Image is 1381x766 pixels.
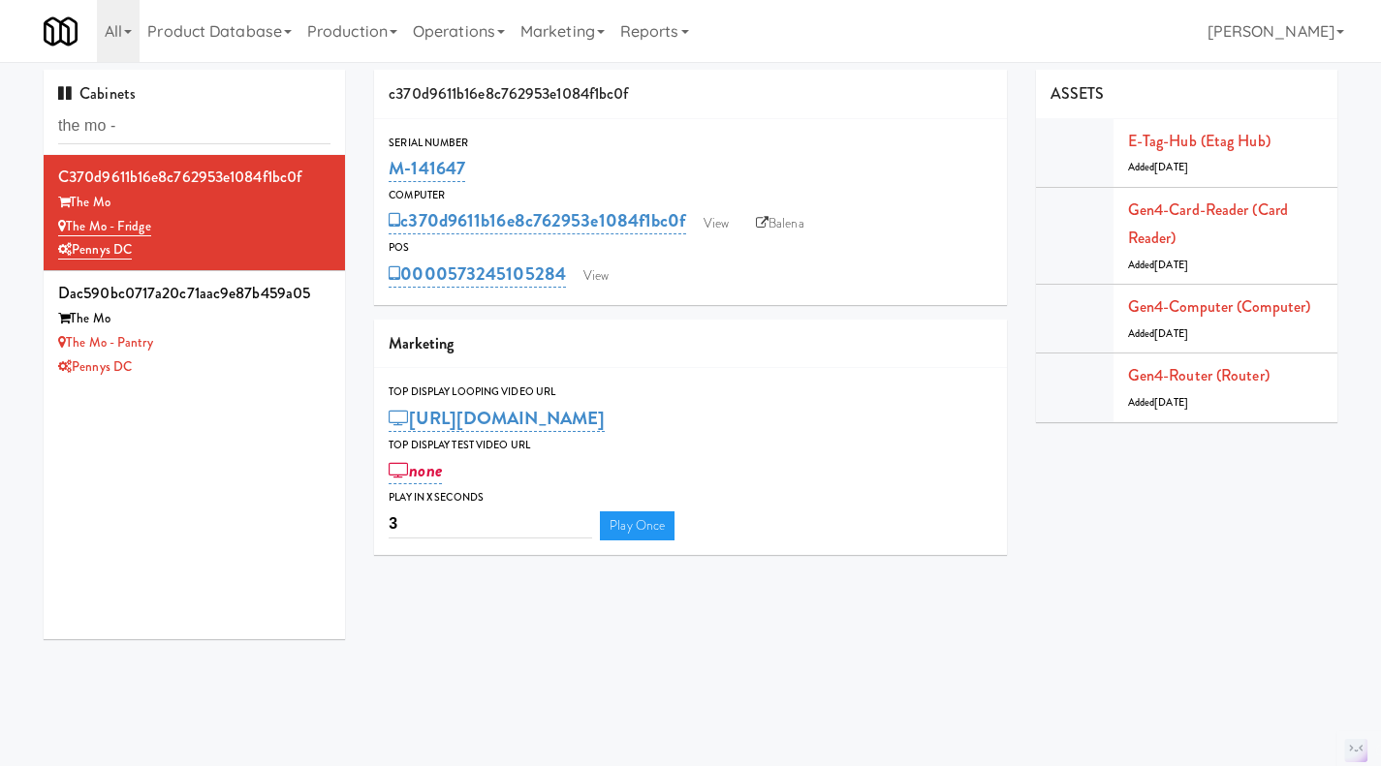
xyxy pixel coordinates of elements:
div: The Mo [58,191,330,215]
div: c370d9611b16e8c762953e1084f1bc0f [374,70,1007,119]
span: [DATE] [1154,160,1188,174]
div: Top Display Test Video Url [389,436,992,455]
span: [DATE] [1154,326,1188,341]
a: Gen4-card-reader (Card Reader) [1128,199,1288,250]
a: Pennys DC [58,357,132,376]
span: [DATE] [1154,258,1188,272]
div: Computer [389,186,992,205]
a: View [574,261,618,291]
div: Play in X seconds [389,488,992,507]
a: View [694,209,738,238]
span: Cabinets [58,82,136,105]
div: c370d9611b16e8c762953e1084f1bc0f [58,163,330,192]
div: Serial Number [389,134,992,153]
span: Marketing [389,332,454,354]
div: POS [389,238,992,258]
a: The Mo - Pantry [58,333,153,352]
li: c370d9611b16e8c762953e1084f1bc0fThe Mo The Mo - FridgePennys DC [44,155,345,271]
span: Added [1128,395,1188,410]
div: The Mo [58,307,330,331]
a: Play Once [600,511,675,540]
a: Pennys DC [58,240,132,260]
a: The Mo - Fridge [58,217,151,236]
img: Micromart [44,15,78,48]
div: dac590bc0717a20c71aac9e87b459a05 [58,279,330,308]
span: Added [1128,258,1188,272]
li: dac590bc0717a20c71aac9e87b459a05The Mo The Mo - PantryPennys DC [44,271,345,386]
div: Top Display Looping Video Url [389,383,992,402]
a: Balena [746,209,814,238]
span: ASSETS [1051,82,1105,105]
a: M-141647 [389,155,465,182]
a: c370d9611b16e8c762953e1084f1bc0f [389,207,685,234]
a: Gen4-computer (Computer) [1128,295,1310,318]
a: 0000573245105284 [389,260,566,288]
span: [DATE] [1154,395,1188,410]
input: Search cabinets [58,108,330,144]
span: Added [1128,326,1188,341]
a: [URL][DOMAIN_NAME] [389,405,605,432]
a: Gen4-router (Router) [1128,364,1270,386]
a: E-tag-hub (Etag Hub) [1128,130,1271,152]
span: Added [1128,160,1188,174]
a: none [389,457,442,484]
